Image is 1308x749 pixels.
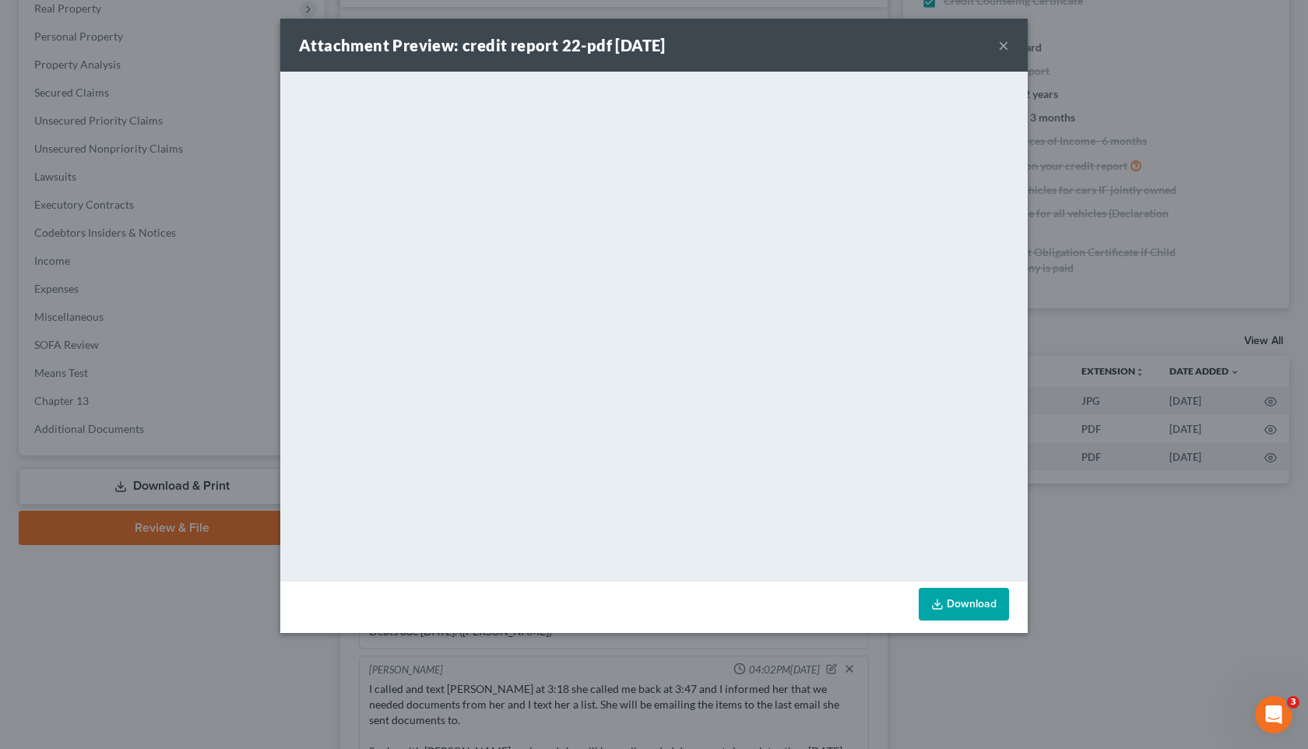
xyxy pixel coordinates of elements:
iframe: Intercom live chat [1255,696,1292,733]
span: 3 [1287,696,1299,709]
button: × [998,36,1009,55]
iframe: <object ng-attr-data='[URL][DOMAIN_NAME]' type='application/pdf' width='100%' height='650px'></ob... [280,72,1028,578]
strong: Attachment Preview: credit report 22-pdf [DATE] [299,36,666,55]
a: Download [919,588,1009,621]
